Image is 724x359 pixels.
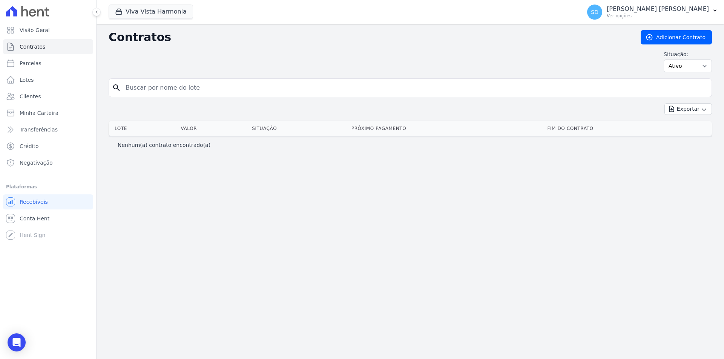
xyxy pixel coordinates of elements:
[20,93,41,100] span: Clientes
[6,182,90,191] div: Plataformas
[20,126,58,133] span: Transferências
[8,333,26,351] div: Open Intercom Messenger
[109,31,629,44] h2: Contratos
[3,122,93,137] a: Transferências
[3,23,93,38] a: Visão Geral
[3,139,93,154] a: Crédito
[20,198,48,206] span: Recebíveis
[20,60,41,67] span: Parcelas
[20,142,39,150] span: Crédito
[20,43,45,50] span: Contratos
[20,26,50,34] span: Visão Geral
[20,159,53,167] span: Negativação
[664,50,712,58] label: Situação:
[581,2,724,23] button: SD [PERSON_NAME] [PERSON_NAME] Ver opções
[20,215,49,222] span: Conta Hent
[3,72,93,87] a: Lotes
[591,9,598,15] span: SD
[121,80,709,95] input: Buscar por nome do lote
[20,76,34,84] span: Lotes
[3,89,93,104] a: Clientes
[3,194,93,209] a: Recebíveis
[178,121,249,136] th: Valor
[607,13,709,19] p: Ver opções
[664,103,712,115] button: Exportar
[544,121,712,136] th: Fim do Contrato
[112,83,121,92] i: search
[3,211,93,226] a: Conta Hent
[109,5,193,19] button: Viva Vista Harmonia
[3,56,93,71] a: Parcelas
[249,121,348,136] th: Situação
[348,121,545,136] th: Próximo Pagamento
[118,141,210,149] p: Nenhum(a) contrato encontrado(a)
[641,30,712,44] a: Adicionar Contrato
[109,121,178,136] th: Lote
[3,39,93,54] a: Contratos
[3,105,93,121] a: Minha Carteira
[20,109,58,117] span: Minha Carteira
[3,155,93,170] a: Negativação
[607,5,709,13] p: [PERSON_NAME] [PERSON_NAME]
